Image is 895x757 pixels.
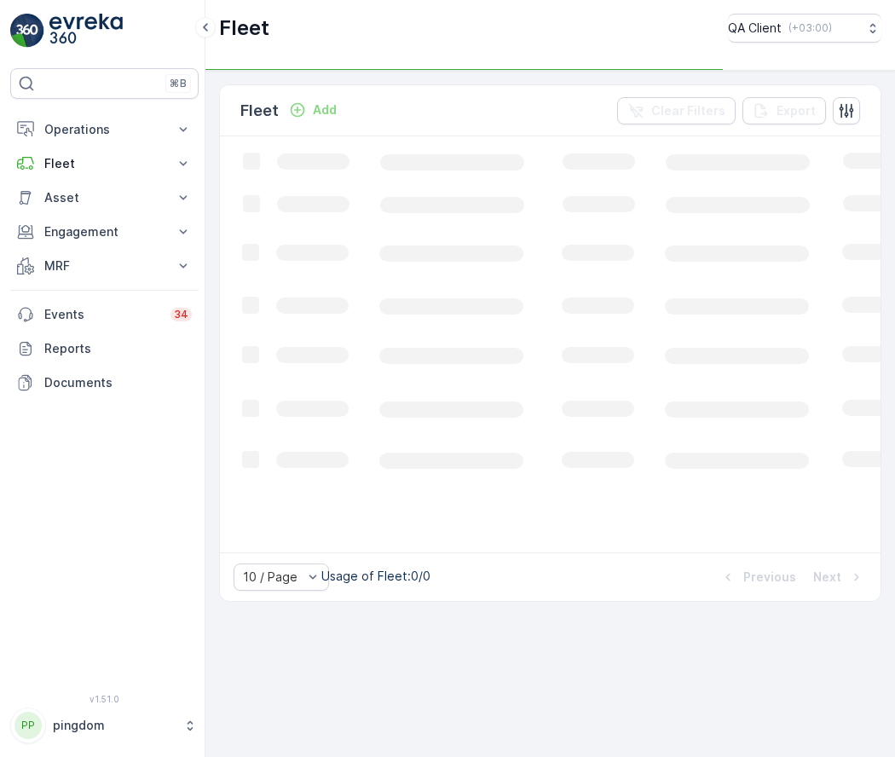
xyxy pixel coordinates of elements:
[10,181,199,215] button: Asset
[14,712,42,739] div: PP
[282,100,344,120] button: Add
[219,14,269,42] p: Fleet
[742,97,826,124] button: Export
[53,717,175,734] p: pingdom
[170,77,187,90] p: ⌘B
[313,101,337,118] p: Add
[10,215,199,249] button: Engagement
[788,21,832,35] p: ( +03:00 )
[813,569,841,586] p: Next
[49,14,123,48] img: logo_light-DOdMpM7g.png
[651,102,725,119] p: Clear Filters
[10,147,199,181] button: Fleet
[44,374,192,391] p: Documents
[44,121,165,138] p: Operations
[44,306,160,323] p: Events
[10,366,199,400] a: Documents
[728,20,782,37] p: QA Client
[240,99,279,123] p: Fleet
[10,14,44,48] img: logo
[10,249,199,283] button: MRF
[10,298,199,332] a: Events34
[10,332,199,366] a: Reports
[174,308,188,321] p: 34
[718,567,798,587] button: Previous
[44,340,192,357] p: Reports
[10,708,199,743] button: PPpingdom
[44,257,165,274] p: MRF
[617,97,736,124] button: Clear Filters
[44,189,165,206] p: Asset
[10,113,199,147] button: Operations
[44,223,165,240] p: Engagement
[811,567,867,587] button: Next
[777,102,816,119] p: Export
[321,568,430,585] p: Usage of Fleet : 0/0
[743,569,796,586] p: Previous
[728,14,881,43] button: QA Client(+03:00)
[44,155,165,172] p: Fleet
[10,694,199,704] span: v 1.51.0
